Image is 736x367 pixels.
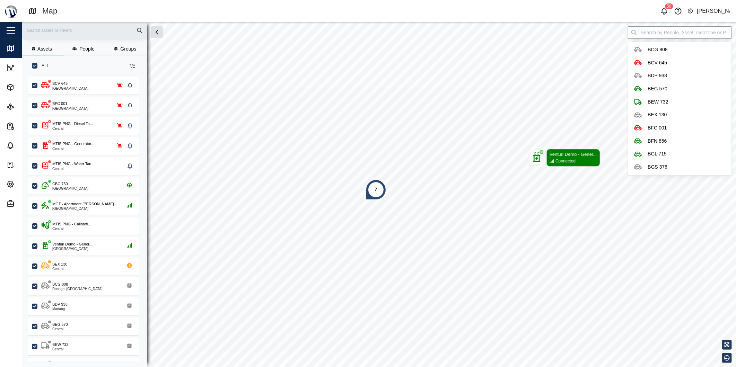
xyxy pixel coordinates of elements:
[22,22,736,367] canvas: Map
[52,107,88,110] div: [GEOGRAPHIC_DATA]
[366,179,386,200] div: Map marker
[52,342,68,348] div: BEW 732
[26,25,143,36] input: Search assets or drivers
[18,180,41,188] div: Settings
[52,147,94,151] div: Central
[52,101,67,107] div: BFC 001
[52,121,93,127] div: MTIS PNG - Diesel Ta...
[555,158,576,164] div: Connected
[52,87,88,90] div: [GEOGRAPHIC_DATA]
[648,150,667,158] div: BGL 715
[18,122,41,130] div: Reports
[18,142,39,149] div: Alarms
[648,98,668,106] div: BEW 732
[697,7,730,16] div: [PERSON_NAME]
[687,6,730,16] button: [PERSON_NAME]
[52,187,88,190] div: [GEOGRAPHIC_DATA]
[52,287,103,291] div: Ruango, [GEOGRAPHIC_DATA]
[18,103,34,110] div: Sites
[52,281,68,287] div: BCG 808
[52,161,95,167] div: MTIS PNG - Water Tan...
[648,124,667,132] div: BFC 001
[52,221,91,227] div: MTIS PNG - Calibrati...
[529,149,600,167] div: Map marker
[52,307,68,311] div: Madang
[52,207,117,211] div: [GEOGRAPHIC_DATA]
[52,227,91,231] div: Central
[648,46,668,54] div: BCG 808
[52,201,117,207] div: MGT - Apartment [PERSON_NAME]...
[52,348,68,351] div: Central
[52,322,68,328] div: BEG 570
[665,3,673,9] div: 50
[628,26,732,39] input: Search by People, Asset, Geozone or Place
[52,181,68,187] div: CBC 750
[18,161,36,169] div: Tasks
[42,5,58,17] div: Map
[52,127,93,131] div: Central
[18,64,47,72] div: Dashboard
[37,63,49,69] label: ALL
[37,46,52,51] span: Assets
[648,137,667,145] div: BFN 856
[18,83,38,91] div: Assets
[648,85,667,93] div: BEG 570
[648,111,667,119] div: BEX 130
[52,141,94,147] div: MTIS PNG - Generator...
[3,3,19,19] img: Main Logo
[375,186,377,194] div: 7
[648,163,667,171] div: BGS 376
[648,72,667,80] div: BDP 938
[52,302,68,307] div: BDP 938
[18,200,37,207] div: Admin
[52,241,93,247] div: Venturi Demo - Gener...
[52,328,68,331] div: Central
[28,74,147,361] div: grid
[52,261,67,267] div: BEX 130
[52,167,95,171] div: Central
[52,81,68,87] div: BCV 645
[79,46,95,51] span: People
[120,46,136,51] span: Groups
[550,151,597,158] div: Venturi Demo - Gener...
[52,247,93,251] div: [GEOGRAPHIC_DATA]
[18,45,33,52] div: Map
[52,267,67,271] div: Central
[648,59,667,67] div: BCV 645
